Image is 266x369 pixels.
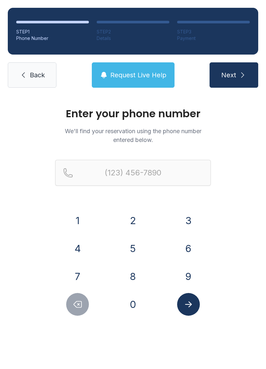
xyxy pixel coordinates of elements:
[221,70,236,80] span: Next
[55,160,211,186] input: Reservation phone number
[16,29,89,35] div: STEP 1
[97,29,169,35] div: STEP 2
[122,293,144,316] button: 0
[177,237,200,260] button: 6
[110,70,166,80] span: Request Live Help
[66,293,89,316] button: Delete number
[55,108,211,119] h1: Enter your phone number
[66,265,89,288] button: 7
[30,70,45,80] span: Back
[177,293,200,316] button: Submit lookup form
[16,35,89,42] div: Phone Number
[66,209,89,232] button: 1
[97,35,169,42] div: Details
[66,237,89,260] button: 4
[122,265,144,288] button: 8
[122,209,144,232] button: 2
[177,35,250,42] div: Payment
[55,127,211,144] p: We'll find your reservation using the phone number entered below.
[177,29,250,35] div: STEP 3
[177,209,200,232] button: 3
[177,265,200,288] button: 9
[122,237,144,260] button: 5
